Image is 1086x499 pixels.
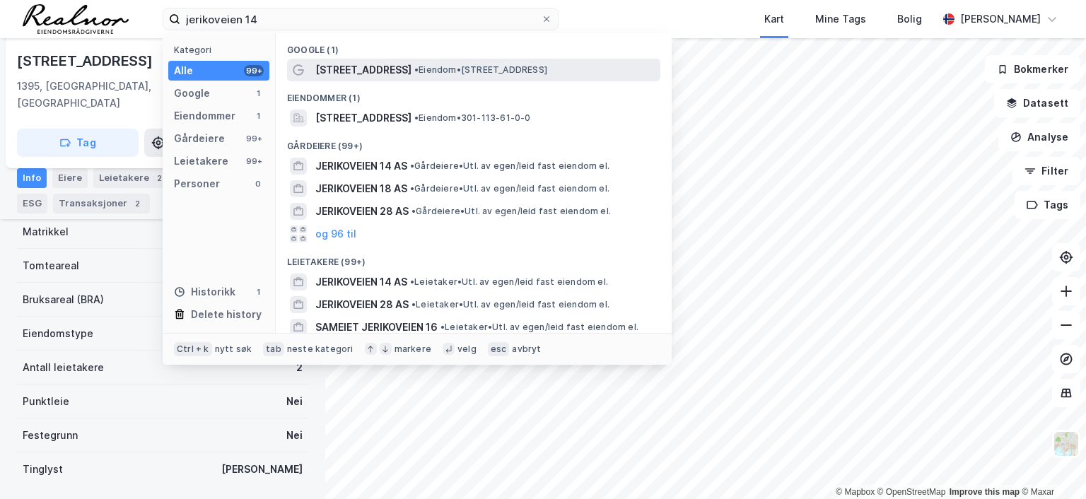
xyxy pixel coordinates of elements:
div: 1 [252,88,264,99]
span: JERIKOVEIEN 14 AS [315,274,407,290]
div: Historikk [174,283,235,300]
span: JERIKOVEIEN 14 AS [315,158,407,175]
div: Kategori [174,45,269,55]
div: Eiendommer (1) [276,81,672,107]
div: Eiere [52,168,88,188]
div: 99+ [244,133,264,144]
span: • [411,206,416,216]
div: Nei [286,393,303,410]
div: markere [395,344,431,355]
div: Antall leietakere [23,359,104,376]
div: Gårdeiere (99+) [276,129,672,155]
span: • [410,183,414,194]
div: Mine Tags [815,11,866,28]
button: og 96 til [315,225,356,242]
div: [STREET_ADDRESS] [17,49,156,72]
div: Bruksareal (BRA) [23,291,104,308]
div: esc [488,342,510,356]
div: 2 [130,196,144,211]
button: Tags [1015,191,1080,219]
button: Analyse [998,123,1080,151]
button: Tag [17,129,139,157]
span: JERIKOVEIEN 28 AS [315,203,409,220]
span: • [410,160,414,171]
div: Transaksjoner [53,194,150,213]
span: Eiendom • 301-113-61-0-0 [414,112,531,124]
span: • [411,299,416,310]
span: Leietaker • Utl. av egen/leid fast eiendom el. [411,299,609,310]
div: Kontrollprogram for chat [1015,431,1086,499]
div: Gårdeiere [174,130,225,147]
span: Leietaker • Utl. av egen/leid fast eiendom el. [440,322,638,333]
button: Bokmerker [985,55,1080,83]
span: [STREET_ADDRESS] [315,61,411,78]
span: [STREET_ADDRESS] [315,110,411,127]
div: [PERSON_NAME] [221,461,303,478]
div: 0 [252,178,264,189]
button: Filter [1012,157,1080,185]
span: Gårdeiere • Utl. av egen/leid fast eiendom el. [410,160,609,172]
div: 2 [152,171,166,185]
a: Improve this map [950,487,1020,497]
span: • [440,322,445,332]
div: Google (1) [276,33,672,59]
div: 1395, [GEOGRAPHIC_DATA], [GEOGRAPHIC_DATA] [17,78,243,112]
div: Eiendommer [174,107,235,124]
span: Eiendom • [STREET_ADDRESS] [414,64,547,76]
div: 99+ [244,155,264,167]
span: SAMEIET JERIKOVEIEN 16 [315,319,438,336]
div: Punktleie [23,393,69,410]
div: Eiendomstype [23,325,93,342]
div: Nei [286,427,303,444]
span: • [414,112,419,123]
a: Mapbox [836,487,875,497]
div: Google [174,85,210,102]
img: realnor-logo.934646d98de889bb5806.png [23,4,129,34]
div: Leietakere [93,168,172,188]
div: neste kategori [287,344,354,355]
div: Festegrunn [23,427,78,444]
div: Delete history [191,306,262,323]
div: Leietakere [174,153,228,170]
span: • [414,64,419,75]
div: Alle [174,62,193,79]
div: Tomteareal [23,257,79,274]
div: velg [457,344,477,355]
div: Personer [174,175,220,192]
span: JERIKOVEIEN 18 AS [315,180,407,197]
div: Bolig [897,11,922,28]
div: Matrikkel [23,223,69,240]
div: 1 [252,110,264,122]
a: OpenStreetMap [877,487,946,497]
div: nytt søk [215,344,252,355]
div: Ctrl + k [174,342,212,356]
div: [PERSON_NAME] [960,11,1041,28]
div: tab [263,342,284,356]
img: Z [1053,430,1080,457]
span: • [410,276,414,287]
span: JERIKOVEIEN 28 AS [315,296,409,313]
div: avbryt [512,344,541,355]
span: Leietaker • Utl. av egen/leid fast eiendom el. [410,276,608,288]
div: Tinglyst [23,461,63,478]
span: Gårdeiere • Utl. av egen/leid fast eiendom el. [410,183,609,194]
iframe: Chat Widget [1015,431,1086,499]
button: Datasett [994,89,1080,117]
div: Leietakere (99+) [276,245,672,271]
div: ESG [17,194,47,213]
div: 99+ [244,65,264,76]
input: Søk på adresse, matrikkel, gårdeiere, leietakere eller personer [180,8,541,30]
div: 1 [252,286,264,298]
div: 2 [296,359,303,376]
div: Info [17,168,47,188]
div: Kart [764,11,784,28]
span: Gårdeiere • Utl. av egen/leid fast eiendom el. [411,206,611,217]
